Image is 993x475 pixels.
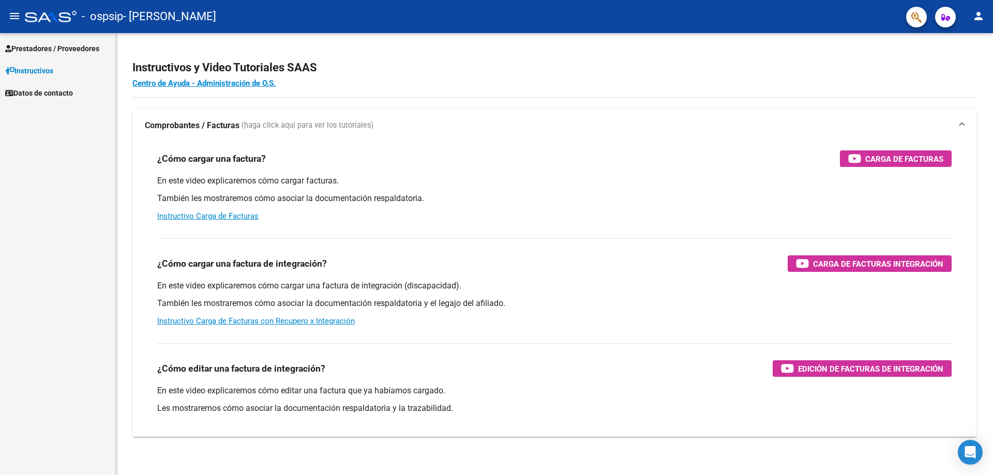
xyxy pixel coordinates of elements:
span: (haga click aquí para ver los tutoriales) [242,120,373,131]
p: En este video explicaremos cómo editar una factura que ya habíamos cargado. [157,385,952,396]
p: En este video explicaremos cómo cargar una factura de integración (discapacidad). [157,280,952,292]
h3: ¿Cómo cargar una factura? [157,151,266,166]
span: Carga de Facturas Integración [813,257,943,270]
p: También les mostraremos cómo asociar la documentación respaldatoria. [157,193,952,204]
h3: ¿Cómo editar una factura de integración? [157,361,325,376]
span: Carga de Facturas [865,152,943,165]
button: Carga de Facturas Integración [788,255,952,272]
span: Instructivos [5,65,53,76]
p: También les mostraremos cómo asociar la documentación respaldatoria y el legajo del afiliado. [157,298,952,309]
mat-expansion-panel-header: Comprobantes / Facturas (haga click aquí para ver los tutoriales) [132,109,976,142]
h2: Instructivos y Video Tutoriales SAAS [132,58,976,78]
div: Open Intercom Messenger [958,440,983,465]
strong: Comprobantes / Facturas [145,120,239,131]
div: Comprobantes / Facturas (haga click aquí para ver los tutoriales) [132,142,976,437]
span: Datos de contacto [5,87,73,99]
mat-icon: menu [8,10,21,22]
button: Carga de Facturas [840,150,952,167]
button: Edición de Facturas de integración [773,360,952,377]
span: - [PERSON_NAME] [123,5,216,28]
mat-icon: person [972,10,985,22]
p: Les mostraremos cómo asociar la documentación respaldatoria y la trazabilidad. [157,403,952,414]
span: Edición de Facturas de integración [798,362,943,375]
span: - ospsip [82,5,123,28]
p: En este video explicaremos cómo cargar facturas. [157,175,952,187]
a: Centro de Ayuda - Administración de O.S. [132,79,276,88]
span: Prestadores / Proveedores [5,43,99,54]
h3: ¿Cómo cargar una factura de integración? [157,256,327,271]
a: Instructivo Carga de Facturas [157,211,259,221]
a: Instructivo Carga de Facturas con Recupero x Integración [157,316,355,326]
